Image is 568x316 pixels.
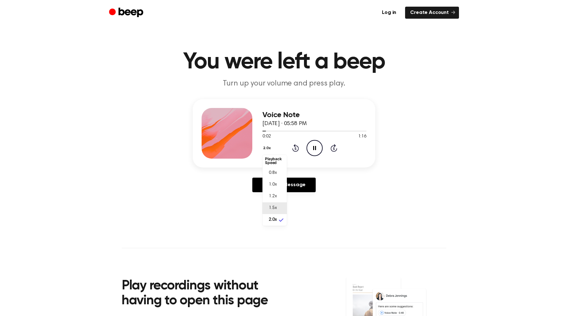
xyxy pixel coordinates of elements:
[405,7,459,19] a: Create Account
[269,217,277,223] span: 2.0x
[269,181,277,188] span: 1.0x
[262,155,287,226] ul: 2.0x
[262,121,307,127] span: [DATE] · 05:58 PM
[262,143,273,154] button: 2.0x
[262,133,271,140] span: 0:02
[252,178,316,192] a: Reply to Message
[162,79,406,89] p: Turn up your volume and press play.
[122,279,293,309] h2: Play recordings without having to open this page
[262,111,366,119] h3: Voice Note
[262,155,287,167] li: Playback Speed
[122,51,446,73] h1: You were left a beep
[269,205,277,212] span: 1.5x
[377,7,401,19] a: Log in
[269,170,277,176] span: 0.8x
[358,133,366,140] span: 1:16
[109,7,145,19] a: Beep
[269,193,277,200] span: 1.2x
